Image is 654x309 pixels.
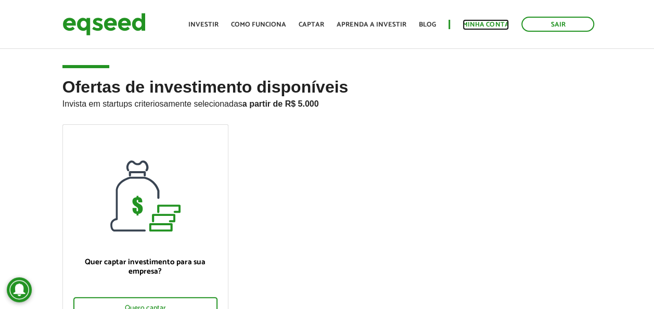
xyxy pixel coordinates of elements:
[62,78,592,124] h2: Ofertas de investimento disponíveis
[299,21,324,28] a: Captar
[62,96,592,109] p: Invista em startups criteriosamente selecionadas
[463,21,509,28] a: Minha conta
[242,99,319,108] strong: a partir de R$ 5.000
[521,17,594,32] a: Sair
[188,21,219,28] a: Investir
[73,257,217,276] p: Quer captar investimento para sua empresa?
[62,10,146,38] img: EqSeed
[231,21,286,28] a: Como funciona
[419,21,436,28] a: Blog
[337,21,406,28] a: Aprenda a investir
